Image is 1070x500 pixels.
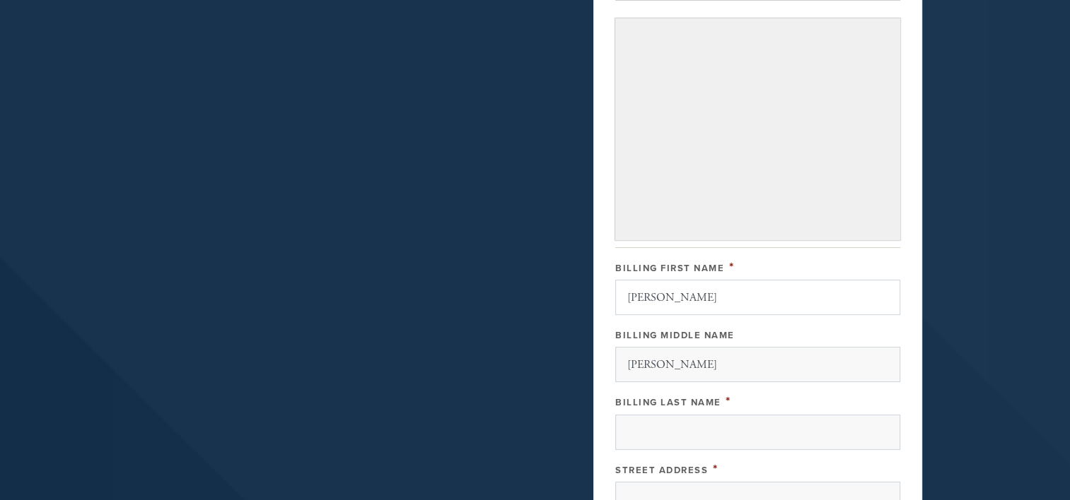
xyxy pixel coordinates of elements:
span: This field is required. [729,259,735,275]
span: This field is required. [713,461,719,477]
label: Street Address [615,465,708,476]
iframe: Secure payment input frame [619,22,897,237]
label: Billing Middle Name [615,330,735,341]
label: Billing Last Name [615,397,721,408]
span: This field is required. [726,393,731,409]
label: Billing First Name [615,263,724,274]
